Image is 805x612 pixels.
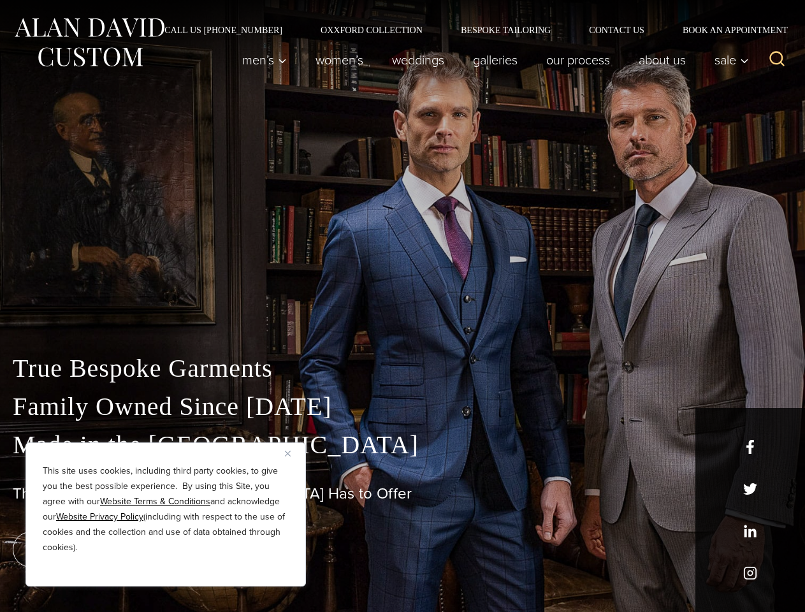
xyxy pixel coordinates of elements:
a: Oxxford Collection [301,25,442,34]
a: Contact Us [570,25,664,34]
a: About Us [625,47,700,73]
p: True Bespoke Garments Family Owned Since [DATE] Made in the [GEOGRAPHIC_DATA] [13,349,792,464]
nav: Secondary Navigation [145,25,792,34]
a: book an appointment [13,532,191,567]
button: View Search Form [762,45,792,75]
a: Website Privacy Policy [56,510,143,523]
a: Women’s [301,47,378,73]
p: This site uses cookies, including third party cookies, to give you the best possible experience. ... [43,463,289,555]
span: Men’s [242,54,287,66]
a: Book an Appointment [664,25,792,34]
a: weddings [378,47,459,73]
a: Galleries [459,47,532,73]
nav: Primary Navigation [228,47,756,73]
span: Sale [714,54,749,66]
img: Close [285,451,291,456]
a: Bespoke Tailoring [442,25,570,34]
a: Website Terms & Conditions [100,495,210,508]
h1: The Best Custom Suits [GEOGRAPHIC_DATA] Has to Offer [13,484,792,503]
a: Call Us [PHONE_NUMBER] [145,25,301,34]
button: Close [285,446,300,461]
img: Alan David Custom [13,14,166,71]
a: Our Process [532,47,625,73]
